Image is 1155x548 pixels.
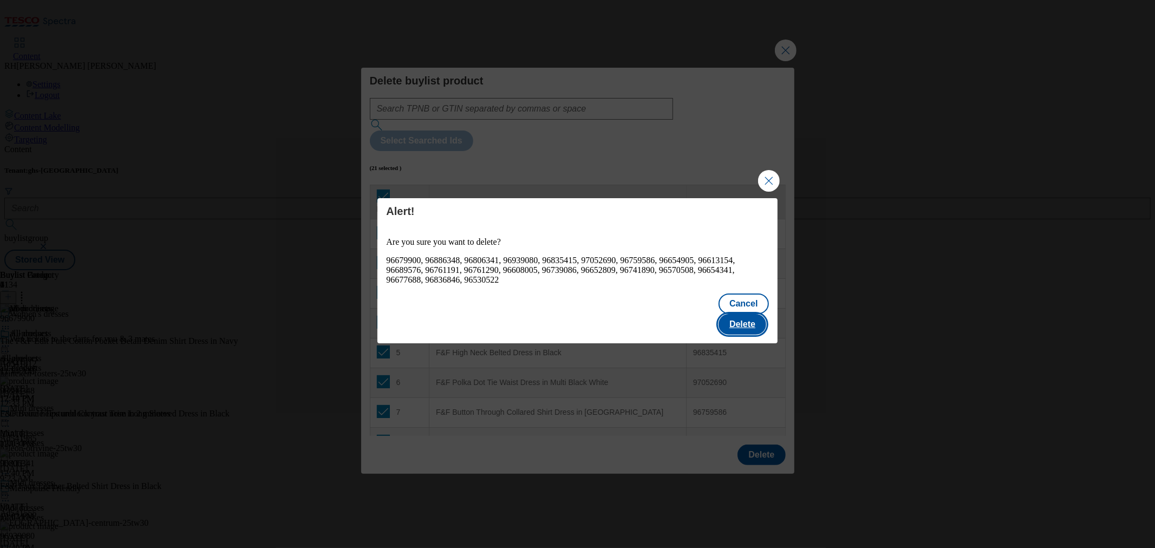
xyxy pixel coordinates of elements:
button: Close Modal [758,170,780,192]
div: Modal [377,198,777,343]
button: Cancel [719,293,768,314]
h4: Alert! [386,205,768,218]
button: Delete [719,314,766,335]
p: Are you sure you want to delete? [386,237,768,247]
div: 96679900, 96886348, 96806341, 96939080, 96835415, 97052690, 96759586, 96654905, 96613154, 9668957... [386,256,768,285]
